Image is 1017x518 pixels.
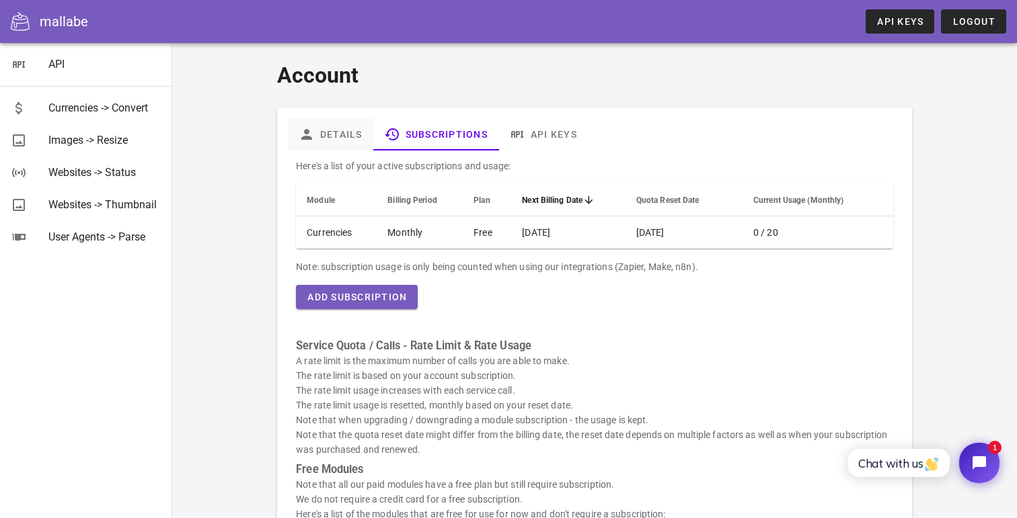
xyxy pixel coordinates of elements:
[474,196,490,205] span: Plan
[626,184,743,216] th: Quota Reset Date: Not sorted. Activate to sort ascending.
[373,118,498,150] a: Subscriptions
[377,184,463,216] th: Billing Period
[941,9,1006,34] button: Logout
[307,196,335,205] span: Module
[296,353,893,457] p: A rate limit is the maximum number of calls you are able to make. The rate limit is based on your...
[48,198,161,211] div: Websites -> Thumbnail
[866,9,934,34] a: API Keys
[952,16,995,27] span: Logout
[876,16,924,27] span: API Keys
[48,230,161,243] div: User Agents -> Parse
[40,11,88,32] div: mallabe
[307,292,407,302] span: Add Subscription
[48,101,161,114] div: Currencies -> Convert
[296,184,377,216] th: Module
[288,118,373,150] a: Details
[522,196,582,205] span: Next Billing Date
[296,339,893,353] h3: Service Quota / Calls - Rate Limit & Rate Usage
[833,431,1011,494] iframe: Tidio Chat
[48,134,161,146] div: Images -> Resize
[296,259,893,274] div: Note: subscription usage is only being counted when using our integrations (Zapier, Make, n8n).
[296,285,418,309] button: Add Subscription
[463,184,511,216] th: Plan
[296,159,893,173] p: Here's a list of your active subscriptions and usage:
[636,196,700,205] span: Quota Reset Date
[498,118,588,150] a: API Keys
[511,216,626,249] td: [DATE]
[296,216,377,249] td: Currencies
[626,216,743,249] td: [DATE]
[743,184,893,216] th: Current Usage (Monthly): Not sorted. Activate to sort ascending.
[753,227,778,238] span: 0 / 20
[48,58,161,71] div: API
[387,196,437,205] span: Billing Period
[48,166,161,179] div: Websites -> Status
[753,196,843,205] span: Current Usage (Monthly)
[377,216,463,249] td: Monthly
[296,462,893,477] h3: Free Modules
[463,216,511,249] td: Free
[511,184,626,216] th: Next Billing Date: Sorted descending. Activate to remove sorting.
[277,59,911,91] h1: Account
